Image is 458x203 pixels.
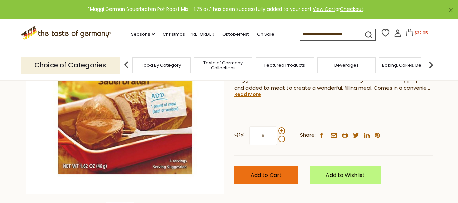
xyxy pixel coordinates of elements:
a: Christmas - PRE-ORDER [163,31,214,38]
a: Oktoberfest [222,31,249,38]
img: next arrow [424,58,438,72]
a: Read More [234,91,261,98]
strong: Qty: [234,130,244,139]
img: previous arrow [120,58,133,72]
a: Beverages [334,63,359,68]
a: × [449,8,453,12]
a: View Cart [313,6,335,13]
span: Share: [300,131,316,139]
a: Food By Category [142,63,181,68]
button: $32.05 [403,29,432,39]
input: Qty: [249,126,277,145]
span: Add to Cart [251,171,282,179]
button: Add to Cart [234,166,298,184]
a: On Sale [257,31,274,38]
a: Checkout [340,6,363,13]
a: Featured Products [264,63,305,68]
a: Baking, Cakes, Desserts [382,63,435,68]
span: $32.05 [415,30,428,36]
a: Seasons [131,31,155,38]
a: Taste of Germany Collections [196,60,250,70]
p: Maggi German Pot Roast Mix is a delicious flavoring mix that is easily prepared and added to meat... [234,76,433,93]
div: "Maggi German Sauerbraten Pot Roast Mix - 1.75 oz." has been successfully added to your cart. or . [5,5,447,13]
p: Choice of Categories [21,57,120,74]
a: Add to Wishlist [310,166,381,184]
